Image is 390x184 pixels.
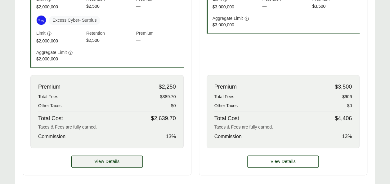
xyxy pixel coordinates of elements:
div: Taxes & Fees are fully earned. [214,124,352,130]
span: $0 [171,103,176,109]
span: $2,500 [86,3,134,10]
span: View Details [271,158,296,165]
span: Total Cost [214,114,239,123]
a: CFC details [247,156,319,168]
span: $3,500 [335,83,352,91]
span: Aggregate Limit [36,49,67,56]
span: $3,000,000 [213,4,260,10]
span: Premium [136,30,184,37]
span: Limit [36,30,46,37]
span: — [136,37,184,44]
span: Premium [38,83,61,91]
img: At-Bay [37,15,46,25]
span: $2,250 [159,83,176,91]
span: Other Taxes [214,103,238,109]
span: $2,000,000 [36,56,84,62]
span: Total Cost [38,114,63,123]
span: $3,500 [312,3,360,10]
span: Premium [214,83,237,91]
span: 13 % [166,133,176,140]
span: View Details [94,158,119,165]
button: View Details [71,156,143,168]
span: $906 [342,94,352,100]
span: Other Taxes [38,103,61,109]
span: $2,639.70 [151,114,176,123]
span: Total Fees [214,94,235,100]
span: Commission [38,133,65,140]
span: $4,406 [335,114,352,123]
span: Retention [86,30,134,37]
span: $2,000,000 [36,38,84,44]
span: Excess Cyber - Surplus [49,16,100,25]
span: $389.70 [160,94,176,100]
span: Total Fees [38,94,58,100]
span: $2,500 [86,37,134,44]
span: 13 % [342,133,352,140]
span: $2,000,000 [36,4,84,10]
span: — [136,3,184,10]
span: — [262,3,310,10]
span: $0 [347,103,352,109]
button: View Details [247,156,319,168]
a: At-Bay details [71,156,143,168]
span: $3,000,000 [213,22,260,28]
span: Commission [214,133,242,140]
div: Taxes & Fees are fully earned. [38,124,176,130]
span: Aggregate Limit [213,15,243,22]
